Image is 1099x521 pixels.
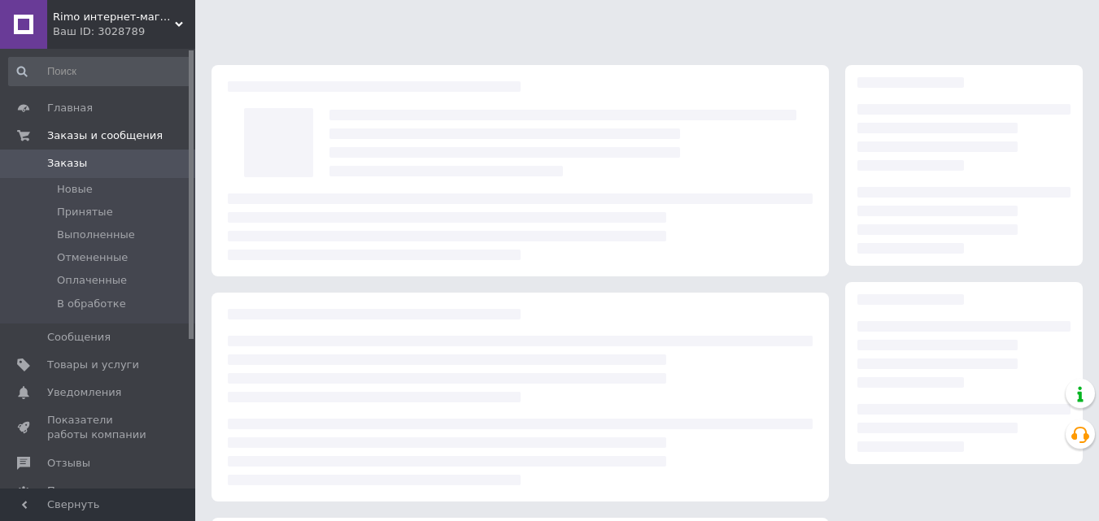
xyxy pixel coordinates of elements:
span: Новые [57,182,93,197]
span: Покупатели [47,484,114,498]
input: Поиск [8,57,192,86]
span: Отзывы [47,456,90,471]
span: Выполненные [57,228,135,242]
span: Уведомления [47,385,121,400]
span: Сообщения [47,330,111,345]
div: Ваш ID: 3028789 [53,24,195,39]
span: Главная [47,101,93,115]
span: Отмененные [57,250,128,265]
span: Заказы [47,156,87,171]
span: Заказы и сообщения [47,128,163,143]
span: Товары и услуги [47,358,139,372]
span: Rimo интернет-магазин одежды [53,10,175,24]
span: Принятые [57,205,113,219]
span: Показатели работы компании [47,413,150,442]
span: Оплаченные [57,273,127,288]
span: В обработке [57,297,126,311]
